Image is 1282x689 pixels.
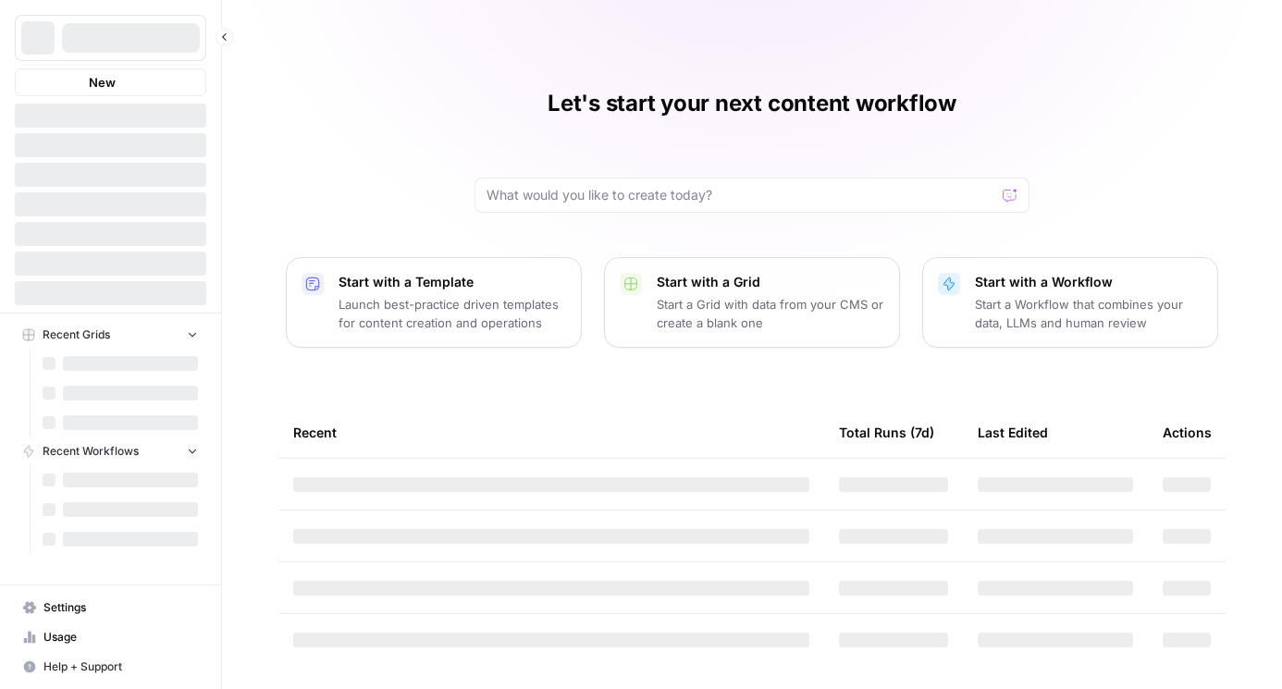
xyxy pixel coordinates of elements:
div: Recent [293,407,809,458]
span: Usage [43,629,198,646]
span: Settings [43,599,198,616]
div: Last Edited [978,407,1048,458]
span: Recent Workflows [43,443,139,460]
div: Total Runs (7d) [839,407,934,458]
p: Start a Grid with data from your CMS or create a blank one [657,295,884,332]
button: New [15,68,206,96]
p: Start with a Grid [657,273,884,291]
input: What would you like to create today? [487,186,995,204]
p: Launch best-practice driven templates for content creation and operations [339,295,566,332]
h1: Let's start your next content workflow [548,89,956,118]
p: Start a Workflow that combines your data, LLMs and human review [975,295,1202,332]
span: Help + Support [43,658,198,675]
button: Start with a WorkflowStart a Workflow that combines your data, LLMs and human review [922,257,1218,348]
div: Actions [1163,407,1212,458]
button: Start with a GridStart a Grid with data from your CMS or create a blank one [604,257,900,348]
p: Start with a Template [339,273,566,291]
a: Settings [15,593,206,622]
span: New [89,73,116,92]
p: Start with a Workflow [975,273,1202,291]
button: Start with a TemplateLaunch best-practice driven templates for content creation and operations [286,257,582,348]
button: Help + Support [15,652,206,682]
button: Recent Workflows [15,437,206,465]
span: Recent Grids [43,326,110,343]
a: Usage [15,622,206,652]
button: Recent Grids [15,321,206,349]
